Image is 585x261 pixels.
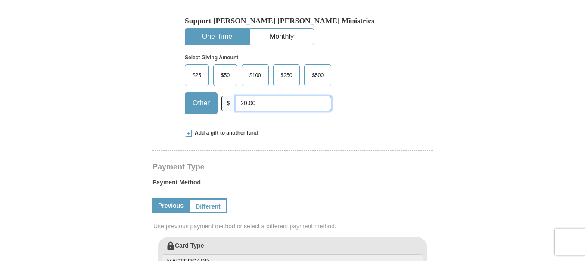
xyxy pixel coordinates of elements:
span: Use previous payment method or select a different payment method. [153,222,433,230]
span: $25 [188,69,205,82]
span: $50 [217,69,234,82]
span: $ [221,96,236,111]
a: Different [189,198,227,213]
a: Previous [152,198,189,213]
button: One-Time [185,29,249,45]
strong: Select Giving Amount [185,55,238,61]
button: Monthly [250,29,314,45]
span: Add a gift to another fund [192,129,258,137]
span: $500 [308,69,328,82]
h4: Payment Type [152,163,433,170]
span: Other [188,97,214,110]
span: $100 [245,69,265,82]
h5: Support [PERSON_NAME] [PERSON_NAME] Ministries [185,16,400,25]
label: Payment Method [152,178,433,191]
span: $250 [277,69,297,82]
input: Other Amount [236,96,331,111]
